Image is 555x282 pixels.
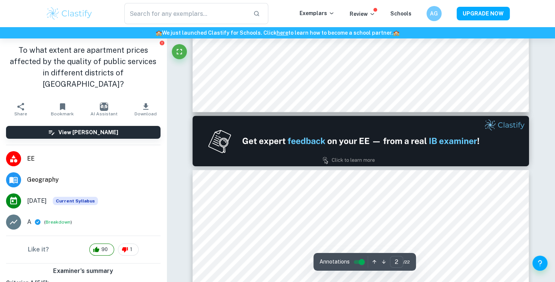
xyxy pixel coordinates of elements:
button: Bookmark [41,99,83,120]
h6: AG [430,9,438,18]
span: [DATE] [27,196,47,205]
button: UPGRADE NOW [457,7,510,20]
p: Review [350,10,375,18]
input: Search for any exemplars... [124,3,248,24]
div: 1 [118,244,139,256]
img: Clastify logo [46,6,93,21]
span: Download [135,111,157,116]
a: here [277,30,288,36]
button: Help and Feedback [532,256,547,271]
button: View [PERSON_NAME] [6,126,161,139]
button: Breakdown [46,219,70,225]
img: AI Assistant [100,103,108,111]
span: EE [27,154,161,163]
span: 🏫 [393,30,399,36]
button: Report issue [159,40,165,46]
p: A [27,218,31,227]
h6: View [PERSON_NAME] [58,128,118,136]
h6: We just launched Clastify for Schools. Click to learn how to become a school partner. [2,29,553,37]
div: 90 [89,244,114,256]
a: Schools [390,11,411,17]
span: 🏫 [156,30,162,36]
button: Download [125,99,166,120]
h1: To what extent are apartment prices affected by the quality of public services in different distr... [6,44,161,90]
span: AI Assistant [90,111,118,116]
span: 1 [126,246,136,253]
div: This exemplar is based on the current syllabus. Feel free to refer to it for inspiration/ideas wh... [53,197,98,205]
span: Geography [27,175,161,184]
h6: Examiner's summary [3,267,164,276]
button: AG [427,6,442,21]
span: Share [14,111,27,116]
span: / 22 [403,259,410,265]
span: ( ) [44,219,72,226]
h6: Like it? [28,245,49,254]
span: Bookmark [51,111,74,116]
img: Ad [193,116,529,166]
p: Exemplars [300,9,335,17]
span: Annotations [320,258,350,266]
span: Current Syllabus [53,197,98,205]
button: AI Assistant [83,99,125,120]
button: Fullscreen [172,44,187,59]
span: 90 [97,246,112,253]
